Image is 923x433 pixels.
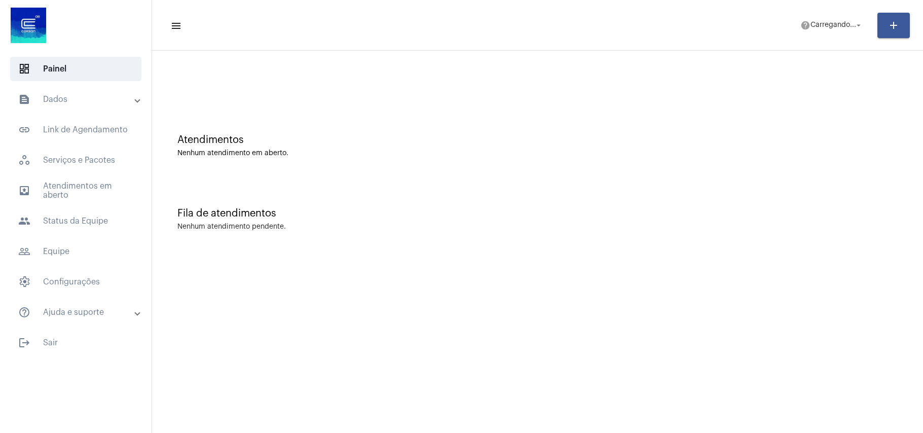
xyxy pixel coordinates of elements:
div: Nenhum atendimento pendente. [177,223,286,231]
mat-icon: sidenav icon [18,93,30,105]
div: Atendimentos [177,134,898,146]
span: sidenav icon [18,276,30,288]
mat-icon: sidenav icon [170,20,180,32]
img: d4669ae0-8c07-2337-4f67-34b0df7f5ae4.jpeg [8,5,49,46]
span: sidenav icon [18,63,30,75]
mat-panel-title: Dados [18,93,135,105]
mat-icon: sidenav icon [18,185,30,197]
span: Sair [10,331,141,355]
mat-icon: sidenav icon [18,124,30,136]
mat-icon: sidenav icon [18,215,30,227]
span: sidenav icon [18,154,30,166]
div: Fila de atendimentos [177,208,898,219]
mat-icon: arrow_drop_down [854,21,863,30]
span: Configurações [10,270,141,294]
div: Nenhum atendimento em aberto. [177,150,898,157]
span: Status da Equipe [10,209,141,233]
span: Serviços e Pacotes [10,148,141,172]
mat-icon: add [888,19,900,31]
mat-icon: sidenav icon [18,245,30,258]
span: Atendimentos em aberto [10,178,141,203]
span: Link de Agendamento [10,118,141,142]
mat-panel-title: Ajuda e suporte [18,306,135,318]
mat-icon: help [800,20,810,30]
mat-expansion-panel-header: sidenav iconAjuda e suporte [6,300,152,324]
mat-icon: sidenav icon [18,306,30,318]
mat-expansion-panel-header: sidenav iconDados [6,87,152,112]
mat-icon: sidenav icon [18,337,30,349]
span: Carregando... [810,22,856,29]
button: Carregando... [794,15,869,35]
span: Equipe [10,239,141,264]
span: Painel [10,57,141,81]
